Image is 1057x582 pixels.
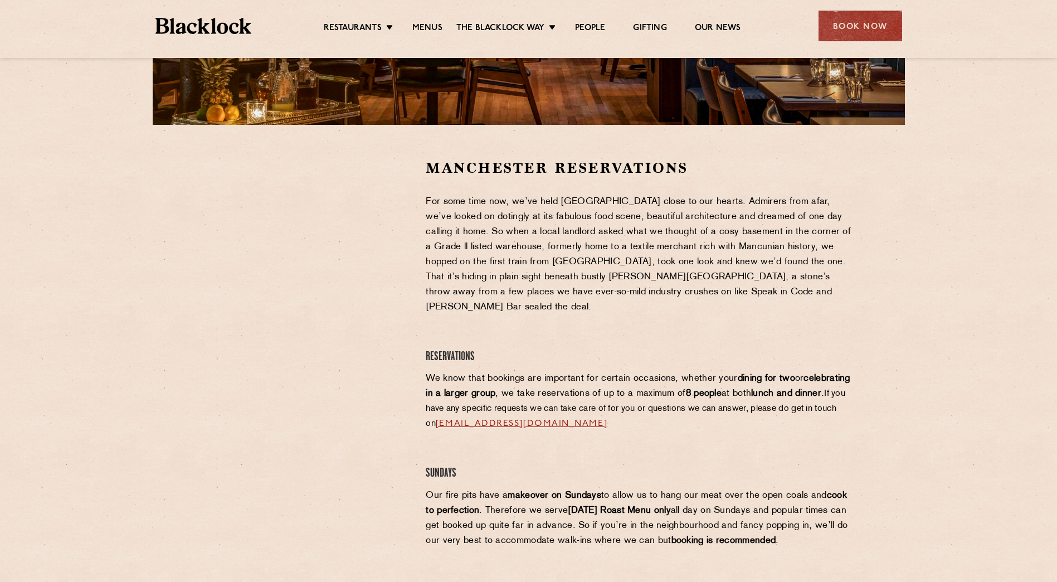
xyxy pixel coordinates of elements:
[686,389,722,398] strong: 8 people
[155,18,252,34] img: BL_Textured_Logo-footer-cropped.svg
[819,11,902,41] div: Book Now
[508,491,601,500] strong: makeover on Sundays
[436,419,607,428] a: [EMAIL_ADDRESS][DOMAIN_NAME]
[426,158,853,178] h2: Manchester Reservations
[671,536,776,545] strong: booking is recommended
[426,488,853,549] p: Our fire pits have a to allow us to hang our meat over the open coals and . Therefore we serve al...
[738,374,795,383] strong: dining for two
[751,389,821,398] strong: lunch and dinner
[426,350,853,365] h4: Reservations
[695,23,741,35] a: Our News
[324,23,382,35] a: Restaurants
[575,23,605,35] a: People
[426,390,845,428] span: If you have any specific requests we can take care of for you or questions we can answer, please ...
[426,466,853,481] h4: Sundays
[456,23,544,35] a: The Blacklock Way
[568,506,671,515] strong: [DATE] Roast Menu only
[633,23,666,35] a: Gifting
[244,158,369,326] iframe: OpenTable make booking widget
[426,491,847,515] strong: cook to perfection
[412,23,442,35] a: Menus
[426,195,853,315] p: For some time now, we’ve held [GEOGRAPHIC_DATA] close to our hearts. Admirers from afar, we’ve lo...
[426,371,853,431] p: We know that bookings are important for certain occasions, whether your or , we take reservations...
